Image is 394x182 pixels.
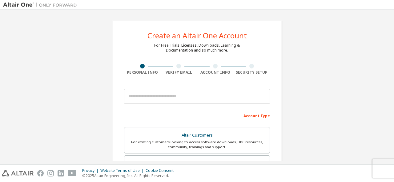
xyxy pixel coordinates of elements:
img: instagram.svg [47,170,54,176]
div: Verify Email [161,70,197,75]
div: Security Setup [234,70,270,75]
p: © 2025 Altair Engineering, Inc. All Rights Reserved. [82,173,177,178]
div: Account Type [124,110,270,120]
img: Altair One [3,2,80,8]
div: For existing customers looking to access software downloads, HPC resources, community, trainings ... [128,140,266,149]
div: Personal Info [124,70,161,75]
img: youtube.svg [68,170,77,176]
div: Altair Customers [128,131,266,140]
img: linkedin.svg [58,170,64,176]
div: For Free Trials, Licenses, Downloads, Learning & Documentation and so much more. [154,43,240,53]
div: Privacy [82,168,100,173]
div: Students [128,159,266,168]
img: altair_logo.svg [2,170,34,176]
div: Website Terms of Use [100,168,146,173]
img: facebook.svg [37,170,44,176]
div: Create an Altair One Account [147,32,247,39]
div: Cookie Consent [146,168,177,173]
div: Account Info [197,70,234,75]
